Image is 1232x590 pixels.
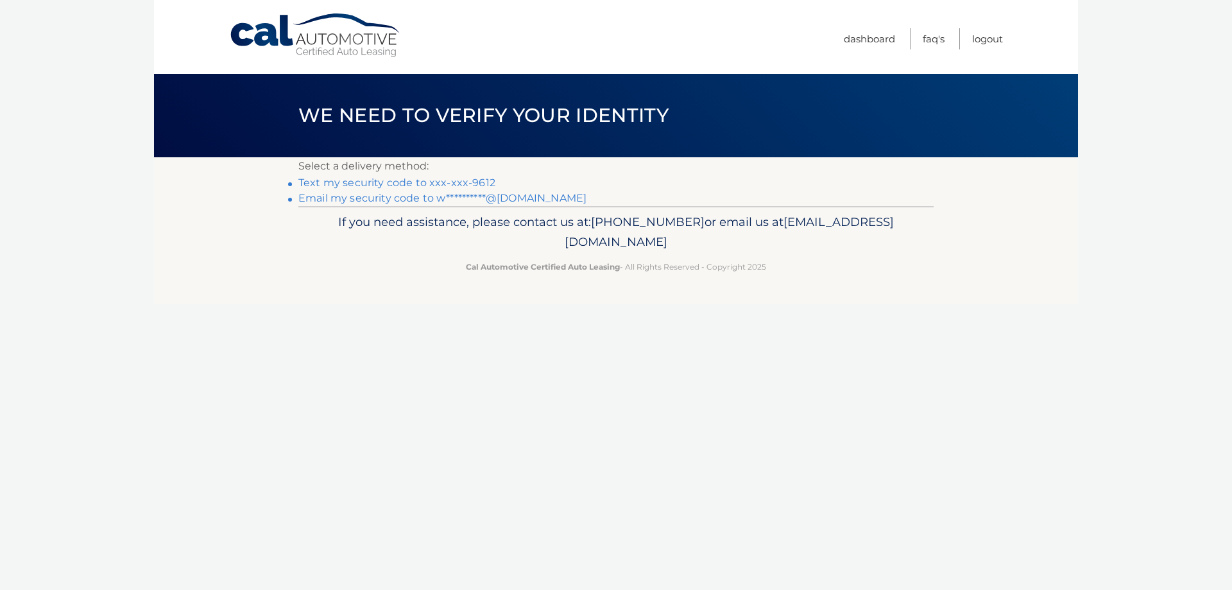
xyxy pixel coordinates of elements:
p: Select a delivery method: [298,157,934,175]
a: FAQ's [923,28,945,49]
span: [PHONE_NUMBER] [591,214,705,229]
a: Email my security code to w**********@[DOMAIN_NAME] [298,192,586,204]
a: Dashboard [844,28,895,49]
a: Cal Automotive [229,13,402,58]
p: If you need assistance, please contact us at: or email us at [307,212,925,253]
p: - All Rights Reserved - Copyright 2025 [307,260,925,273]
span: We need to verify your identity [298,103,669,127]
a: Text my security code to xxx-xxx-9612 [298,177,495,189]
strong: Cal Automotive Certified Auto Leasing [466,262,620,272]
a: Logout [972,28,1003,49]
